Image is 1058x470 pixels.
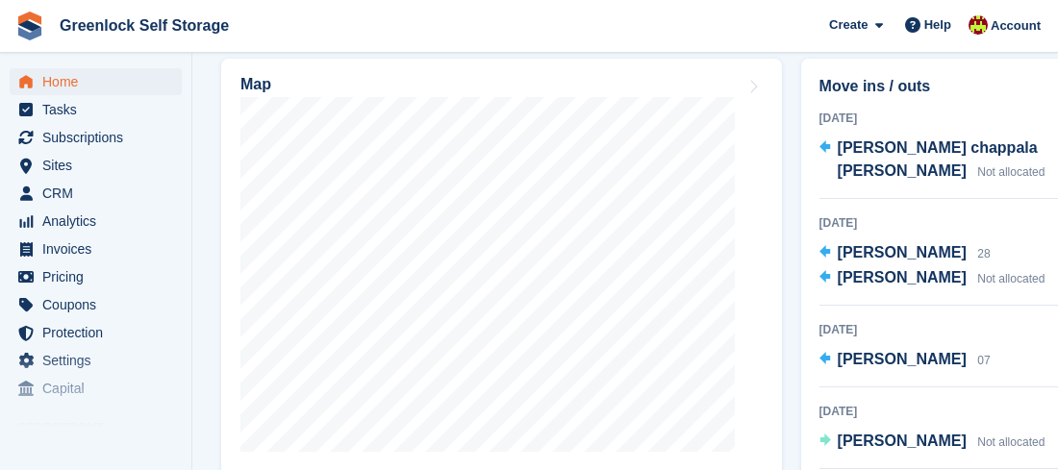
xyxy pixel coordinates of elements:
span: [PERSON_NAME] [838,351,967,367]
span: Coupons [42,291,158,318]
span: 07 [977,354,990,367]
img: Andrew Hamilton [969,15,988,35]
span: Storefront [17,418,191,437]
span: Capital [42,375,158,402]
span: Help [924,15,951,35]
span: [PERSON_NAME] chappala [PERSON_NAME] [838,139,1038,179]
a: [PERSON_NAME] Not allocated [819,266,1045,291]
span: Analytics [42,208,158,235]
span: Subscriptions [42,124,158,151]
a: [PERSON_NAME] Not allocated [819,430,1045,455]
a: menu [10,96,182,123]
span: [PERSON_NAME] [838,269,967,285]
span: 28 [977,247,990,260]
span: Account [991,16,1041,36]
span: Pricing [42,263,158,290]
a: menu [10,208,182,235]
a: menu [10,375,182,402]
a: menu [10,319,182,346]
span: [PERSON_NAME] [838,244,967,260]
a: menu [10,180,182,207]
a: Greenlock Self Storage [52,10,237,41]
a: [PERSON_NAME] 07 [819,348,991,373]
span: Not allocated [977,435,1045,449]
a: menu [10,152,182,179]
h2: Map [240,76,271,93]
img: stora-icon-8386f47178a22dfd0bd8f6a31ec36ba5ce8667c1dd55bd0f319d3a0aa187defe.svg [15,12,44,40]
span: Not allocated [977,165,1045,179]
a: menu [10,263,182,290]
a: menu [10,347,182,374]
a: menu [10,124,182,151]
span: Invoices [42,235,158,262]
span: Not allocated [977,272,1045,285]
a: menu [10,235,182,262]
a: [PERSON_NAME] 28 [819,241,991,266]
span: Tasks [42,96,158,123]
span: Create [829,15,868,35]
span: [PERSON_NAME] [838,433,967,449]
a: menu [10,291,182,318]
span: CRM [42,180,158,207]
span: Protection [42,319,158,346]
span: Settings [42,347,158,374]
a: menu [10,68,182,95]
span: Home [42,68,158,95]
span: Sites [42,152,158,179]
